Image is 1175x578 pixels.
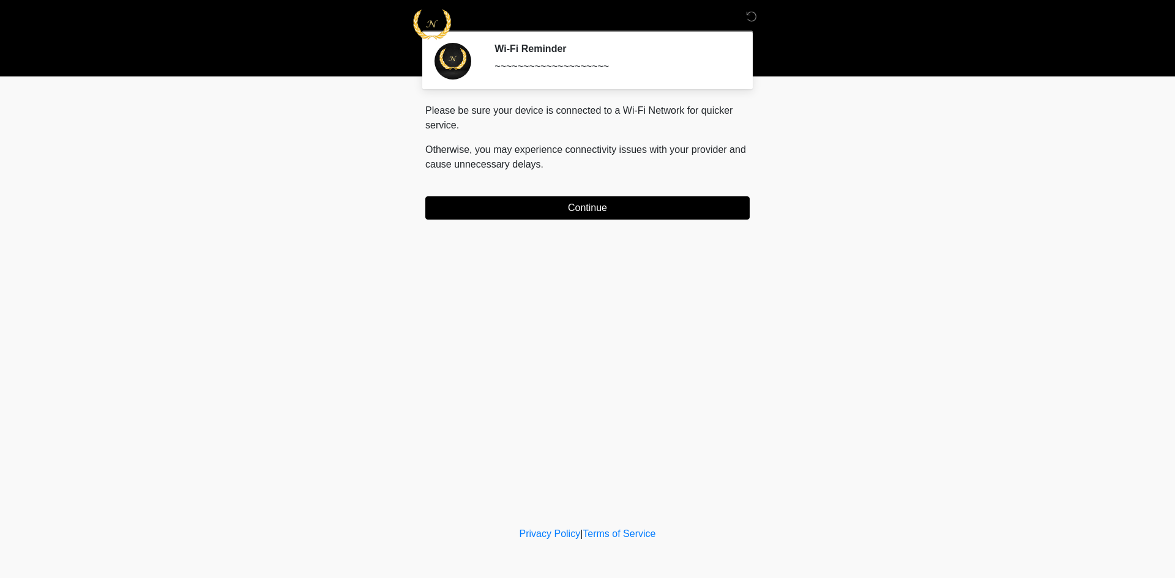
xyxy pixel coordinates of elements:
[435,43,471,80] img: Agent Avatar
[425,143,750,172] p: Otherwise, you may experience connectivity issues with your provider and cause unnecessary delays
[583,528,655,539] a: Terms of Service
[520,528,581,539] a: Privacy Policy
[541,159,543,169] span: .
[425,196,750,220] button: Continue
[425,103,750,133] p: Please be sure your device is connected to a Wi-Fi Network for quicker service.
[413,9,451,40] img: Novus Studios Logo
[494,59,731,74] div: ~~~~~~~~~~~~~~~~~~~~
[580,528,583,539] a: |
